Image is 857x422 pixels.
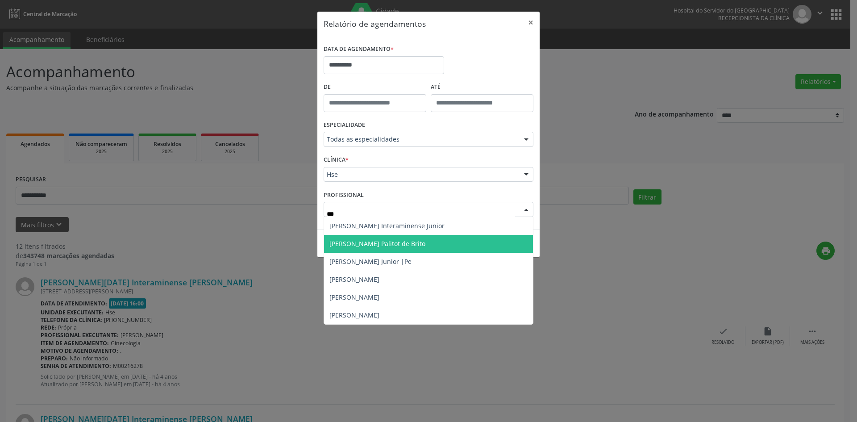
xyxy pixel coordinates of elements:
[329,221,445,230] span: [PERSON_NAME] Interaminense Junior
[431,80,533,94] label: ATÉ
[324,42,394,56] label: DATA DE AGENDAMENTO
[329,293,379,301] span: [PERSON_NAME]
[324,118,365,132] label: ESPECIALIDADE
[324,153,349,167] label: CLÍNICA
[324,18,426,29] h5: Relatório de agendamentos
[329,239,425,248] span: [PERSON_NAME] Palitot de Brito
[329,311,379,319] span: [PERSON_NAME]
[327,135,515,144] span: Todas as especialidades
[324,188,364,202] label: PROFISSIONAL
[329,275,379,284] span: [PERSON_NAME]
[324,80,426,94] label: De
[327,170,515,179] span: Hse
[522,12,540,33] button: Close
[329,257,412,266] span: [PERSON_NAME] Junior |Pe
